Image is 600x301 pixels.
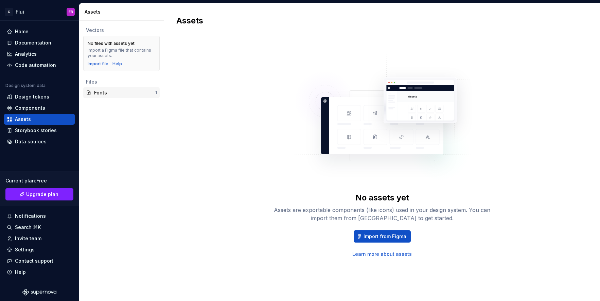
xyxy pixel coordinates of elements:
[15,258,53,264] div: Contact support
[4,211,75,222] button: Notifications
[4,103,75,113] a: Components
[86,27,157,34] div: Vectors
[88,41,135,46] div: No files with assets yet
[4,114,75,125] a: Assets
[4,233,75,244] a: Invite team
[4,37,75,48] a: Documentation
[15,246,35,253] div: Settings
[16,8,24,15] div: Flui
[352,251,412,258] a: Learn more about assets
[354,230,411,243] button: Import from Figma
[4,60,75,71] a: Code automation
[15,39,51,46] div: Documentation
[273,206,491,222] div: Assets are exportable components (like icons) used in your design system. You can import them fro...
[88,48,155,58] div: Import a Figma file that contains your assets.
[1,4,77,19] button: CFluiEB
[5,83,46,88] div: Design system data
[4,136,75,147] a: Data sources
[86,78,157,85] div: Files
[15,269,26,276] div: Help
[176,15,580,26] h2: Assets
[4,244,75,255] a: Settings
[15,62,56,69] div: Code automation
[15,93,49,100] div: Design tokens
[15,116,31,123] div: Assets
[85,8,161,15] div: Assets
[4,255,75,266] button: Contact support
[155,90,157,95] div: 1
[355,192,409,203] div: No assets yet
[4,125,75,136] a: Storybook stories
[4,222,75,233] button: Search ⌘K
[4,267,75,278] button: Help
[15,127,57,134] div: Storybook stories
[15,51,37,57] div: Analytics
[4,91,75,102] a: Design tokens
[4,49,75,59] a: Analytics
[5,8,13,16] div: C
[26,191,58,198] span: Upgrade plan
[88,61,108,67] button: Import file
[15,105,45,111] div: Components
[94,89,155,96] div: Fonts
[364,233,406,240] span: Import from Figma
[15,138,47,145] div: Data sources
[15,213,46,219] div: Notifications
[15,28,29,35] div: Home
[15,235,41,242] div: Invite team
[69,9,73,15] div: EB
[5,177,73,184] div: Current plan : Free
[5,188,73,200] a: Upgrade plan
[22,289,56,296] svg: Supernova Logo
[112,61,122,67] a: Help
[15,224,41,231] div: Search ⌘K
[4,26,75,37] a: Home
[83,87,160,98] a: Fonts1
